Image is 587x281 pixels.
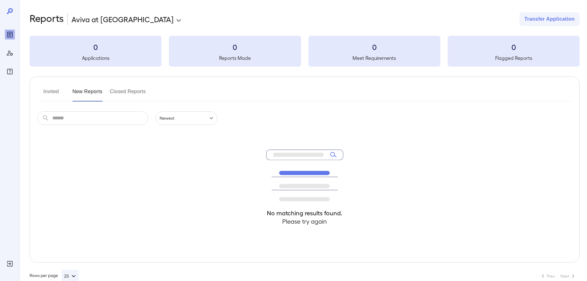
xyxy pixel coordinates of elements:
h5: Reports Made [169,54,301,62]
h4: No matching results found. [266,209,343,217]
h3: 0 [169,42,301,52]
h2: Reports [30,12,64,26]
nav: pagination navigation [536,271,580,281]
h3: 0 [448,42,580,52]
button: Invited [37,87,65,101]
button: Transfer Application [520,12,580,26]
h5: Flagged Reports [448,54,580,62]
button: Closed Reports [110,87,146,101]
h5: Meet Requirements [308,54,440,62]
h3: 0 [308,42,440,52]
button: New Reports [72,87,103,101]
h4: Please try again [266,217,343,225]
p: Aviva at [GEOGRAPHIC_DATA] [71,14,173,24]
h3: 0 [30,42,161,52]
h5: Applications [30,54,161,62]
div: Newest [156,111,217,125]
div: FAQ [5,67,15,76]
div: Reports [5,30,15,39]
div: Manage Users [5,48,15,58]
summary: 0Applications0Reports Made0Meet Requirements0Flagged Reports [30,36,580,67]
div: Log Out [5,259,15,269]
